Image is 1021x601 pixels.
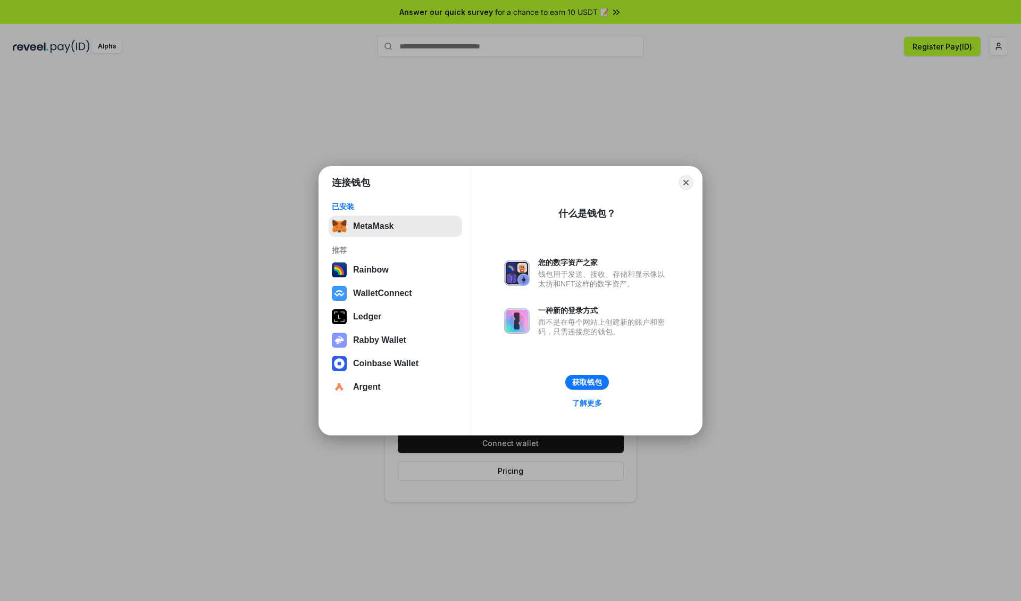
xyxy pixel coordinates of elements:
[332,245,459,255] div: 推荐
[332,176,370,189] h1: 连接钱包
[679,175,693,190] button: Close
[353,221,394,231] div: MetaMask
[565,375,609,390] button: 获取钱包
[329,259,462,281] button: Rainbow
[566,396,608,410] a: 了解更多
[353,382,381,392] div: Argent
[538,269,670,289] div: 钱包用于发送、接收、存储和显示像以太坊和NFT这样的数字资产。
[353,265,389,275] div: Rainbow
[572,398,602,408] div: 了解更多
[353,359,419,368] div: Coinbase Wallet
[329,216,462,237] button: MetaMask
[332,333,347,348] img: svg+xml,%3Csvg%20xmlns%3D%22http%3A%2F%2Fwww.w3.org%2F2000%2Fsvg%22%20fill%3D%22none%22%20viewBox...
[332,309,347,324] img: svg+xml,%3Csvg%20xmlns%3D%22http%3A%2F%2Fwww.w3.org%2F2000%2Fsvg%22%20width%3D%2228%22%20height%3...
[538,317,670,336] div: 而不是在每个网站上创建新的账户和密码，只需连接您的钱包。
[332,380,347,394] img: svg+xml,%3Csvg%20width%3D%2228%22%20height%3D%2228%22%20viewBox%3D%220%200%2028%2028%22%20fill%3D...
[353,335,406,345] div: Rabby Wallet
[353,312,381,322] div: Ledger
[332,202,459,211] div: 已安装
[332,356,347,371] img: svg+xml,%3Csvg%20width%3D%2228%22%20height%3D%2228%22%20viewBox%3D%220%200%2028%2028%22%20fill%3D...
[332,219,347,234] img: svg+xml,%3Csvg%20fill%3D%22none%22%20height%3D%2233%22%20viewBox%3D%220%200%2035%2033%22%20width%...
[329,376,462,398] button: Argent
[329,283,462,304] button: WalletConnect
[504,308,530,334] img: svg+xml,%3Csvg%20xmlns%3D%22http%3A%2F%2Fwww.w3.org%2F2000%2Fsvg%22%20fill%3D%22none%22%20viewBox...
[572,377,602,387] div: 获取钱包
[329,353,462,374] button: Coinbase Wallet
[353,289,412,298] div: WalletConnect
[538,306,670,315] div: 一种新的登录方式
[504,260,530,286] img: svg+xml,%3Csvg%20xmlns%3D%22http%3A%2F%2Fwww.w3.org%2F2000%2Fsvg%22%20fill%3D%22none%22%20viewBox...
[538,258,670,267] div: 您的数字资产之家
[329,330,462,351] button: Rabby Wallet
[329,306,462,327] button: Ledger
[332,262,347,277] img: svg+xml,%3Csvg%20width%3D%22120%22%20height%3D%22120%22%20viewBox%3D%220%200%20120%20120%22%20fil...
[332,286,347,301] img: svg+xml,%3Csvg%20width%3D%2228%22%20height%3D%2228%22%20viewBox%3D%220%200%2028%2028%22%20fill%3D...
[558,207,616,220] div: 什么是钱包？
